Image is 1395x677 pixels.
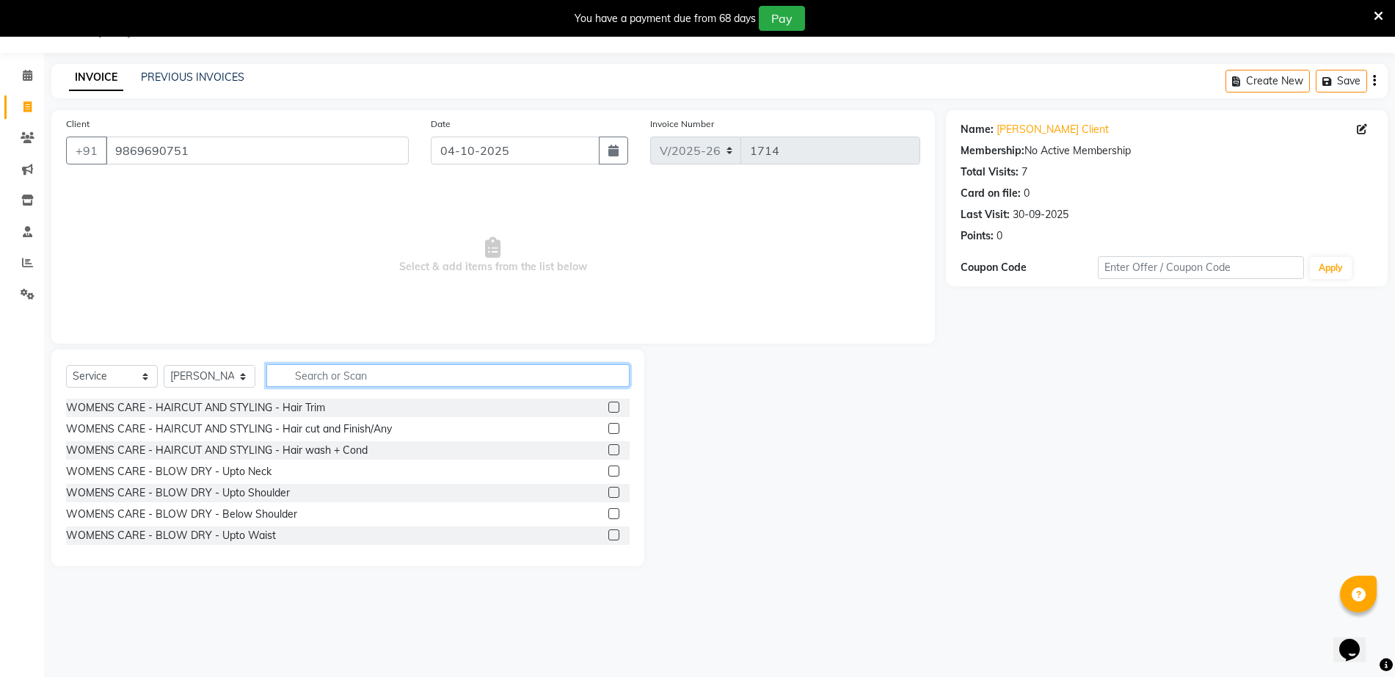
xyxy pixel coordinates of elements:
a: PREVIOUS INVOICES [141,70,244,84]
span: Select & add items from the list below [66,182,920,329]
button: Apply [1310,257,1352,279]
div: WOMENS CARE - HAIRCUT AND STYLING - Hair cut and Finish/Any [66,421,392,437]
label: Client [66,117,90,131]
label: Invoice Number [650,117,714,131]
button: Create New [1225,70,1310,93]
input: Enter Offer / Coupon Code [1098,256,1304,279]
div: Points: [961,228,994,244]
div: You have a payment due from 68 days [575,11,756,26]
div: Total Visits: [961,164,1019,180]
div: 0 [1024,186,1030,201]
div: 30-09-2025 [1013,207,1068,222]
div: No Active Membership [961,143,1373,159]
button: Save [1316,70,1367,93]
div: WOMENS CARE - BLOW DRY - Upto Neck [66,464,272,479]
div: WOMENS CARE - BLOW DRY - Upto Shoulder [66,485,290,501]
button: +91 [66,137,107,164]
div: Membership: [961,143,1024,159]
div: Last Visit: [961,207,1010,222]
button: Pay [759,6,805,31]
input: Search or Scan [266,364,630,387]
div: Coupon Code [961,260,1098,275]
div: WOMENS CARE - BLOW DRY - Below Shoulder [66,507,297,522]
div: WOMENS CARE - HAIRCUT AND STYLING - Hair Trim [66,400,325,416]
div: Name: [961,122,994,137]
div: 0 [997,228,1002,244]
a: INVOICE [69,65,123,91]
iframe: chat widget [1333,618,1380,662]
input: Search by Name/Mobile/Email/Code [106,137,409,164]
a: [PERSON_NAME] Client [997,122,1109,137]
div: 7 [1021,164,1027,180]
div: WOMENS CARE - HAIRCUT AND STYLING - Hair wash + Cond [66,443,368,458]
div: Card on file: [961,186,1021,201]
div: WOMENS CARE - BLOW DRY - Upto Waist [66,528,276,543]
label: Date [431,117,451,131]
